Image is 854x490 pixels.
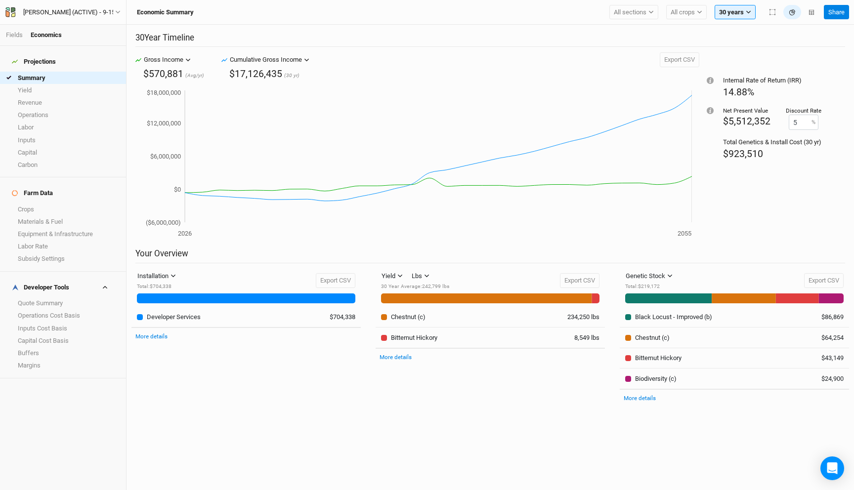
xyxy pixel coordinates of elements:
[803,368,849,389] td: $24,900
[391,313,426,322] div: Chestnut (c)
[635,354,682,363] div: Bitternut Hickory
[559,327,605,348] td: 8,549 lbs
[380,354,412,361] a: More details
[382,271,395,281] div: Yield
[135,248,845,263] h2: Your Overview
[137,283,180,290] div: Total : $704,338
[723,138,821,147] div: Total Genetics & Install Cost (30 yr)
[316,273,355,288] button: Export CSV
[560,273,599,288] button: Export CSV
[811,119,815,126] label: %
[5,7,121,18] button: [PERSON_NAME] (ACTIVE) - 9-15
[147,89,181,96] tspan: $18,000,000
[624,395,656,402] a: More details
[23,7,115,17] div: Warehime (ACTIVE) - 9-15
[635,374,677,383] div: Biodiversity (c)
[6,31,23,39] a: Fields
[824,5,849,20] button: Share
[625,283,677,290] div: Total : $219,172
[803,327,849,348] td: $64,254
[723,148,763,160] span: $923,510
[381,283,449,290] div: 30 Year Average : 242,799 lbs
[706,76,715,85] div: Tooltip anchor
[723,107,770,115] div: Net Present Value
[671,7,695,17] span: All crops
[803,348,849,368] td: $43,149
[150,153,181,160] tspan: $6,000,000
[412,271,422,281] div: Lbs
[31,31,62,40] div: Economics
[407,269,434,284] button: Lbs
[12,58,56,66] div: Projections
[804,273,844,288] button: Export CSV
[178,230,192,237] tspan: 2026
[635,333,670,342] div: Chestnut (c)
[174,186,181,193] tspan: $0
[135,33,845,47] h2: 30 Year Timeline
[723,116,770,127] span: $5,512,352
[723,86,754,98] span: 14.88%
[147,313,201,322] div: Developer Services
[133,269,180,284] button: Installation
[803,307,849,327] td: $86,869
[137,271,169,281] div: Installation
[723,76,821,85] div: Internal Rate of Return (IRR)
[621,269,677,284] button: Genetic Stock
[786,107,821,115] div: Discount Rate
[666,5,707,20] button: All crops
[635,313,712,322] div: Black Locust - Improved (b)
[141,52,193,67] button: Gross Income
[230,55,302,65] div: Cumulative Gross Income
[678,230,691,237] tspan: 2055
[23,7,115,17] div: [PERSON_NAME] (ACTIVE) - 9-15
[6,278,120,297] h4: Developer Tools
[706,106,715,115] div: Tooltip anchor
[185,72,204,80] span: (Avg/yr)
[315,307,361,327] td: $704,338
[137,8,194,16] h3: Economic Summary
[284,72,299,80] span: (30 yr)
[377,269,407,284] button: Yield
[559,307,605,327] td: 234,250 lbs
[144,55,183,65] div: Gross Income
[146,219,181,226] tspan: ($6,000,000)
[789,115,818,130] input: 0
[135,333,168,340] a: More details
[820,456,844,480] div: Open Intercom Messenger
[143,67,183,81] div: $570,881
[391,333,437,342] div: Bitternut Hickory
[147,120,181,127] tspan: $12,000,000
[609,5,658,20] button: All sections
[715,5,756,20] button: 30 years
[227,52,312,67] button: Cumulative Gross Income
[229,67,282,81] div: $17,126,435
[660,52,699,67] button: Export CSV
[626,271,665,281] div: Genetic Stock
[12,284,69,291] div: Developer Tools
[614,7,646,17] span: All sections
[12,189,53,197] div: Farm Data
